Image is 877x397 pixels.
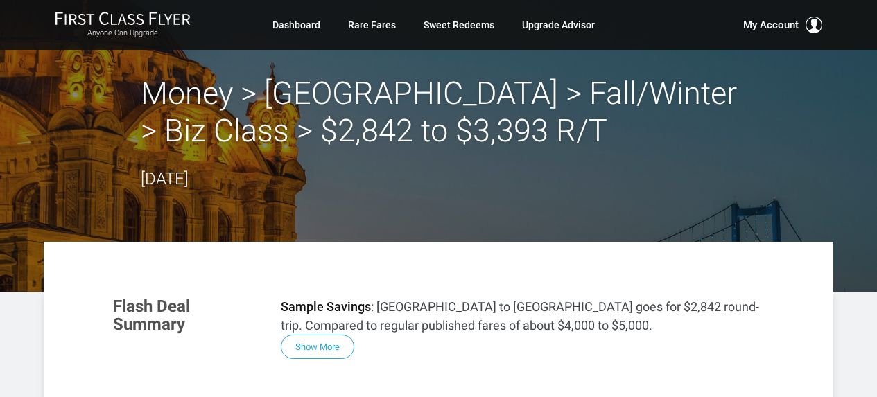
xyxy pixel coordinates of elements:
[55,11,191,26] img: First Class Flyer
[743,17,799,33] span: My Account
[281,335,354,359] button: Show More
[281,299,371,314] strong: Sample Savings
[141,169,189,188] time: [DATE]
[348,12,396,37] a: Rare Fares
[743,17,822,33] button: My Account
[764,355,863,390] iframe: Opens a widget where you can find more information
[113,297,260,334] h3: Flash Deal Summary
[281,297,763,335] p: : [GEOGRAPHIC_DATA] to [GEOGRAPHIC_DATA] goes for $2,842 round-trip. Compared to regular publishe...
[55,11,191,39] a: First Class FlyerAnyone Can Upgrade
[141,75,737,150] h2: Money > [GEOGRAPHIC_DATA] > Fall/Winter > Biz Class > $2,842 to $3,393 R/T
[424,12,494,37] a: Sweet Redeems
[272,12,320,37] a: Dashboard
[522,12,595,37] a: Upgrade Advisor
[55,28,191,38] small: Anyone Can Upgrade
